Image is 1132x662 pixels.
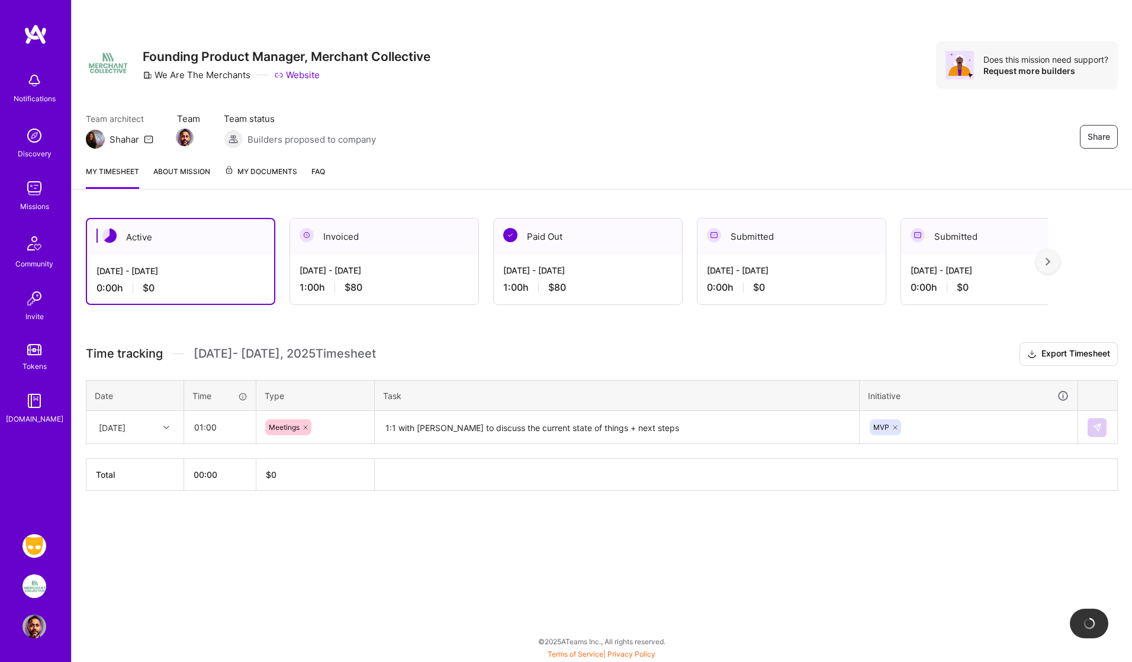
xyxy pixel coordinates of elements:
[224,130,243,149] img: Builders proposed to company
[311,165,325,189] a: FAQ
[99,421,126,433] div: [DATE]
[548,281,566,294] span: $80
[20,615,49,638] a: User Avatar
[86,113,153,125] span: Team architect
[548,650,603,658] a: Terms of Service
[87,219,274,255] div: Active
[901,218,1089,255] div: Submitted
[20,574,49,598] a: We Are The Merchants: Founding Product Manager, Merchant Collective
[20,200,49,213] div: Missions
[25,310,44,323] div: Invite
[1088,131,1110,143] span: Share
[184,459,256,491] th: 00:00
[192,390,247,402] div: Time
[983,65,1108,76] div: Request more builders
[27,344,41,355] img: tokens
[22,574,46,598] img: We Are The Merchants: Founding Product Manager, Merchant Collective
[300,281,469,294] div: 1:00 h
[86,130,105,149] img: Team Architect
[177,127,192,147] a: Team Member Avatar
[300,264,469,277] div: [DATE] - [DATE]
[503,264,673,277] div: [DATE] - [DATE]
[503,228,517,242] img: Paid Out
[607,650,655,658] a: Privacy Policy
[177,113,200,125] span: Team
[143,49,430,64] h3: Founding Product Manager, Merchant Collective
[868,389,1069,403] div: Initiative
[153,165,210,189] a: About Mission
[71,626,1132,656] div: © 2025 ATeams Inc., All rights reserved.
[1020,342,1118,366] button: Export Timesheet
[97,282,265,294] div: 0:00 h
[266,470,276,480] span: $ 0
[14,92,56,105] div: Notifications
[1092,423,1102,432] img: Submit
[97,265,265,277] div: [DATE] - [DATE]
[18,147,52,160] div: Discovery
[376,412,858,444] textarea: 1:1 with [PERSON_NAME] to discuss the current state of things + next steps
[86,380,184,411] th: Date
[548,650,655,658] span: |
[86,41,128,84] img: Company Logo
[911,264,1080,277] div: [DATE] - [DATE]
[22,389,46,413] img: guide book
[24,24,47,45] img: logo
[144,134,153,144] i: icon Mail
[15,258,53,270] div: Community
[375,380,860,411] th: Task
[102,229,117,243] img: Active
[185,412,255,443] input: HH:MM
[1046,258,1050,266] img: right
[224,113,376,125] span: Team status
[269,423,300,432] span: Meetings
[345,281,362,294] span: $80
[176,128,194,146] img: Team Member Avatar
[753,281,765,294] span: $0
[707,281,876,294] div: 0:00 h
[110,133,139,146] div: Shahar
[6,413,63,425] div: [DOMAIN_NAME]
[707,228,721,242] img: Submitted
[86,346,163,361] span: Time tracking
[22,360,47,372] div: Tokens
[946,51,974,79] img: Avatar
[300,228,314,242] img: Invoiced
[911,228,925,242] img: Submitted
[224,165,297,178] span: My Documents
[1081,615,1097,631] img: loading
[143,282,155,294] span: $0
[1088,418,1108,437] div: null
[20,534,49,558] a: Grindr: Product & Marketing
[503,281,673,294] div: 1:00 h
[1080,125,1118,149] button: Share
[247,133,376,146] span: Builders proposed to company
[911,281,1080,294] div: 0:00 h
[163,425,169,430] i: icon Chevron
[22,534,46,558] img: Grindr: Product & Marketing
[290,218,478,255] div: Invoiced
[143,69,250,81] div: We Are The Merchants
[274,69,320,81] a: Website
[224,165,297,189] a: My Documents
[20,229,49,258] img: Community
[1027,348,1037,361] i: icon Download
[707,264,876,277] div: [DATE] - [DATE]
[22,176,46,200] img: teamwork
[983,54,1108,65] div: Does this mission need support?
[86,459,184,491] th: Total
[957,281,969,294] span: $0
[22,124,46,147] img: discovery
[256,380,375,411] th: Type
[22,69,46,92] img: bell
[22,615,46,638] img: User Avatar
[86,165,139,189] a: My timesheet
[22,287,46,310] img: Invite
[697,218,886,255] div: Submitted
[494,218,682,255] div: Paid Out
[143,70,152,80] i: icon CompanyGray
[873,423,889,432] span: MVP
[194,346,376,361] span: [DATE] - [DATE] , 2025 Timesheet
